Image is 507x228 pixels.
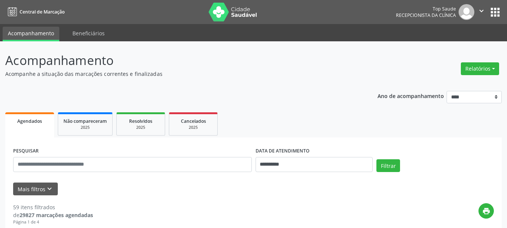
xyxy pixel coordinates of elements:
[489,6,502,19] button: apps
[376,159,400,172] button: Filtrar
[5,6,65,18] a: Central de Marcação
[3,27,59,41] a: Acompanhamento
[20,9,65,15] span: Central de Marcação
[175,125,212,130] div: 2025
[45,185,54,193] i: keyboard_arrow_down
[63,118,107,124] span: Não compareceram
[256,145,310,157] label: DATA DE ATENDIMENTO
[13,219,93,225] div: Página 1 de 4
[67,27,110,40] a: Beneficiários
[13,183,58,196] button: Mais filtroskeyboard_arrow_down
[181,118,206,124] span: Cancelados
[129,118,152,124] span: Resolvidos
[13,145,39,157] label: PESQUISAR
[482,207,490,215] i: print
[474,4,489,20] button: 
[477,7,486,15] i: 
[17,118,42,124] span: Agendados
[459,4,474,20] img: img
[378,91,444,100] p: Ano de acompanhamento
[13,211,93,219] div: de
[20,211,93,219] strong: 29827 marcações agendadas
[478,203,494,219] button: print
[461,62,499,75] button: Relatórios
[396,6,456,12] div: Top Saude
[63,125,107,130] div: 2025
[5,70,353,78] p: Acompanhe a situação das marcações correntes e finalizadas
[5,51,353,70] p: Acompanhamento
[122,125,159,130] div: 2025
[396,12,456,18] span: Recepcionista da clínica
[13,203,93,211] div: 59 itens filtrados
